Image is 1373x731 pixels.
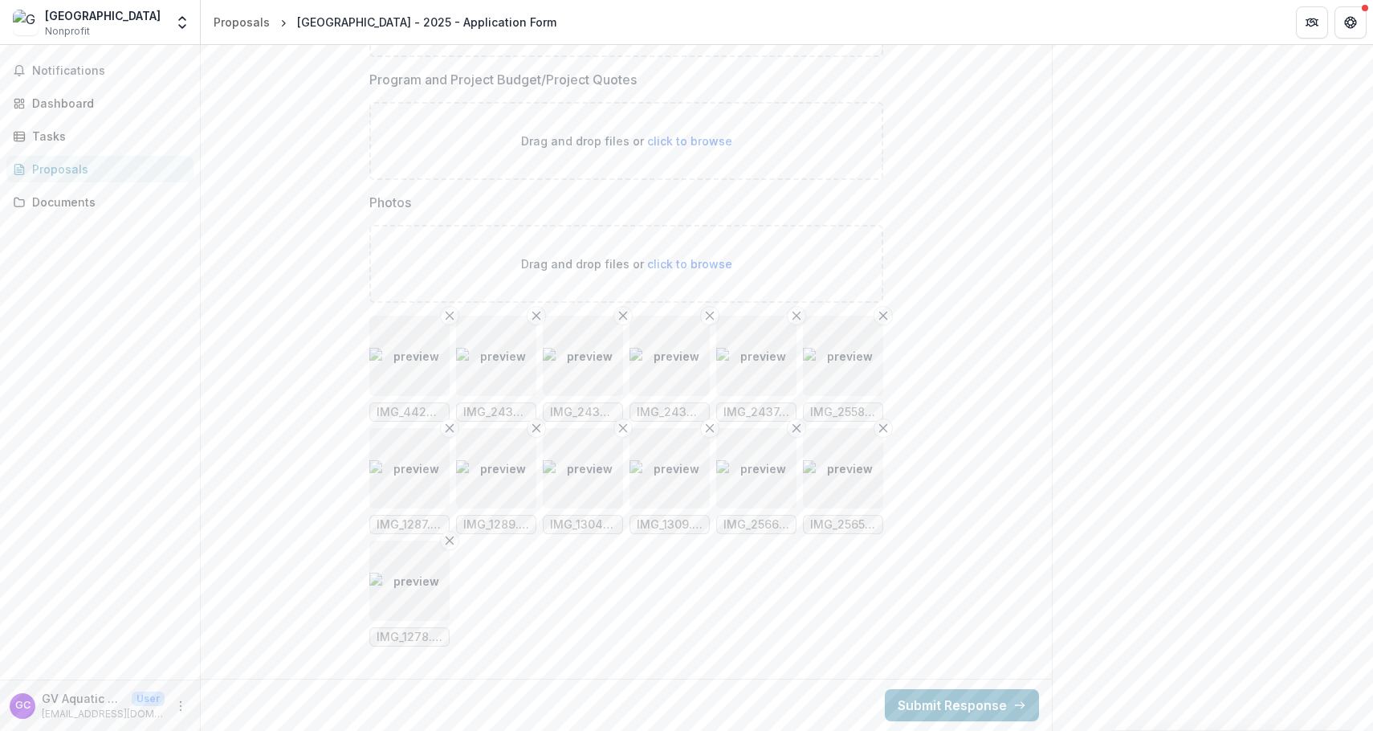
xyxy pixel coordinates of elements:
button: Remove File [613,419,633,438]
img: preview [369,573,450,590]
button: Remove File [874,419,893,438]
img: preview [369,460,450,477]
div: Documents [32,194,181,210]
button: Remove File [527,306,546,325]
p: Program and Project Budget/Project Quotes [369,70,637,89]
button: Remove File [700,419,719,438]
span: IMG_1304.HEIC [550,518,616,532]
img: preview [456,460,536,477]
button: Get Help [1334,6,1367,39]
img: Greenbrier Valley Aquatic Center [13,10,39,35]
p: Photos [369,193,411,212]
button: Remove File [613,306,633,325]
div: Proposals [32,161,181,178]
p: GV Aquatic Center [42,690,125,707]
span: click to browse [647,257,732,271]
button: Remove File [527,419,546,438]
button: Partners [1296,6,1328,39]
span: IMG_1309.HEIC [637,518,703,532]
span: IMG_2558.JPG [810,406,876,419]
img: preview [369,348,450,365]
button: Submit Response [885,689,1039,721]
div: [GEOGRAPHIC_DATA] [45,7,161,24]
button: Remove File [787,306,806,325]
span: IMG_2565.JPG [810,518,876,532]
span: IMG_1287.HEIC [377,518,442,532]
p: Drag and drop files or [521,133,732,149]
button: Remove File [440,306,459,325]
button: Remove File [440,419,459,438]
span: Notifications [32,64,187,78]
button: Remove File [700,306,719,325]
div: Tasks [32,128,181,145]
button: Remove File [787,419,806,438]
img: preview [716,460,797,477]
span: click to browse [647,134,732,148]
span: IMG_1278.HEIC [377,631,442,644]
span: IMG_1289.HEIC [463,518,529,532]
p: [EMAIL_ADDRESS][DOMAIN_NAME] [42,707,165,721]
button: More [171,696,190,716]
img: preview [629,460,710,477]
span: IMG_2435.JPG [637,406,703,419]
div: Dashboard [32,95,181,112]
p: Drag and drop files or [521,255,732,272]
div: [GEOGRAPHIC_DATA] - 2025 - Application Form [297,14,556,31]
span: IMG_2437.JPG [723,406,789,419]
span: Nonprofit [45,24,90,39]
nav: breadcrumb [207,10,563,34]
div: Proposals [214,14,270,31]
span: IMG_2433.JPG [463,406,529,419]
img: preview [803,460,883,477]
div: GV Aquatic Center [15,700,31,711]
span: IMG_2566.JPG [723,518,789,532]
img: preview [456,348,536,365]
button: Remove File [874,306,893,325]
button: Open entity switcher [171,6,194,39]
span: IMG_2434.JPG [550,406,616,419]
img: preview [543,460,623,477]
img: preview [629,348,710,365]
span: IMG_4426.JPG [377,406,442,419]
img: preview [716,348,797,365]
button: Remove File [440,531,459,550]
img: preview [543,348,623,365]
p: User [132,692,165,706]
img: preview [803,348,883,365]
